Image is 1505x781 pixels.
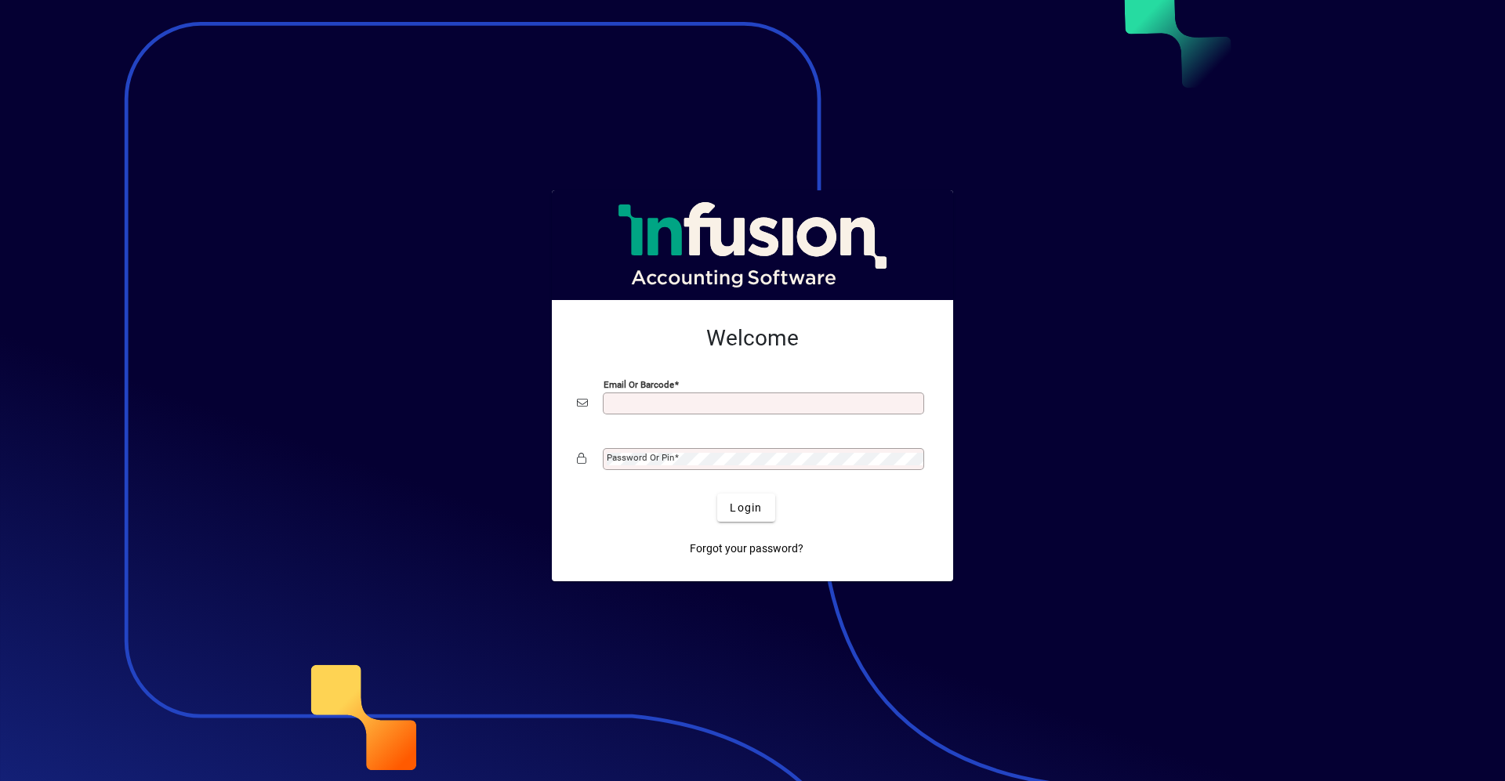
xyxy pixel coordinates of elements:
[607,452,674,463] mat-label: Password or Pin
[684,534,810,562] a: Forgot your password?
[730,500,762,516] span: Login
[690,541,803,557] span: Forgot your password?
[604,379,674,390] mat-label: Email or Barcode
[577,325,928,352] h2: Welcome
[717,494,774,522] button: Login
